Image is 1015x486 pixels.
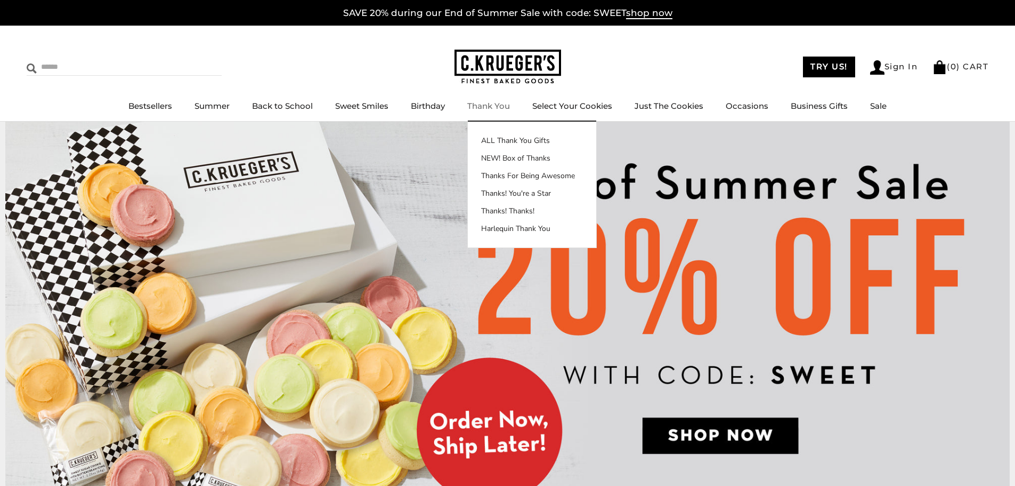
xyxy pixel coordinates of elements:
[870,101,887,111] a: Sale
[951,61,957,71] span: 0
[252,101,313,111] a: Back to School
[454,50,561,84] img: C.KRUEGER'S
[128,101,172,111] a: Bestsellers
[803,57,855,77] a: TRY US!
[791,101,848,111] a: Business Gifts
[467,101,510,111] a: Thank You
[932,61,988,71] a: (0) CART
[635,101,703,111] a: Just The Cookies
[932,60,947,74] img: Bag
[468,135,596,146] a: ALL Thank You Gifts
[468,170,596,181] a: Thanks For Being Awesome
[468,205,596,217] a: Thanks! Thanks!
[532,101,612,111] a: Select Your Cookies
[335,101,388,111] a: Sweet Smiles
[626,7,672,19] span: shop now
[468,188,596,199] a: Thanks! You're a Star
[343,7,672,19] a: SAVE 20% during our End of Summer Sale with code: SWEETshop now
[411,101,445,111] a: Birthday
[194,101,230,111] a: Summer
[27,63,37,74] img: Search
[468,153,596,164] a: NEW! Box of Thanks
[870,60,918,75] a: Sign In
[726,101,768,111] a: Occasions
[870,60,884,75] img: Account
[27,59,153,75] input: Search
[468,223,596,234] a: Harlequin Thank You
